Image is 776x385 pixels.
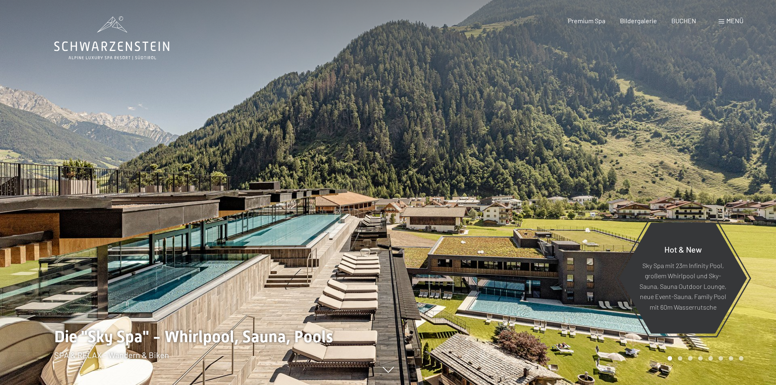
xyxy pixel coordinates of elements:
div: Carousel Page 7 [729,356,733,361]
a: Premium Spa [568,17,605,24]
div: Carousel Page 4 [698,356,703,361]
p: Sky Spa mit 23m Infinity Pool, großem Whirlpool und Sky-Sauna, Sauna Outdoor Lounge, neue Event-S... [639,260,727,312]
div: Carousel Page 5 [708,356,713,361]
div: Carousel Page 2 [678,356,682,361]
div: Carousel Page 3 [688,356,692,361]
span: Menü [726,17,743,24]
div: Carousel Page 8 [739,356,743,361]
a: Bildergalerie [620,17,657,24]
span: Hot & New [664,244,702,254]
a: BUCHEN [671,17,696,24]
div: Carousel Pagination [665,356,743,361]
div: Carousel Page 6 [719,356,723,361]
a: Hot & New Sky Spa mit 23m Infinity Pool, großem Whirlpool und Sky-Sauna, Sauna Outdoor Lounge, ne... [618,222,747,334]
div: Carousel Page 1 (Current Slide) [668,356,672,361]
